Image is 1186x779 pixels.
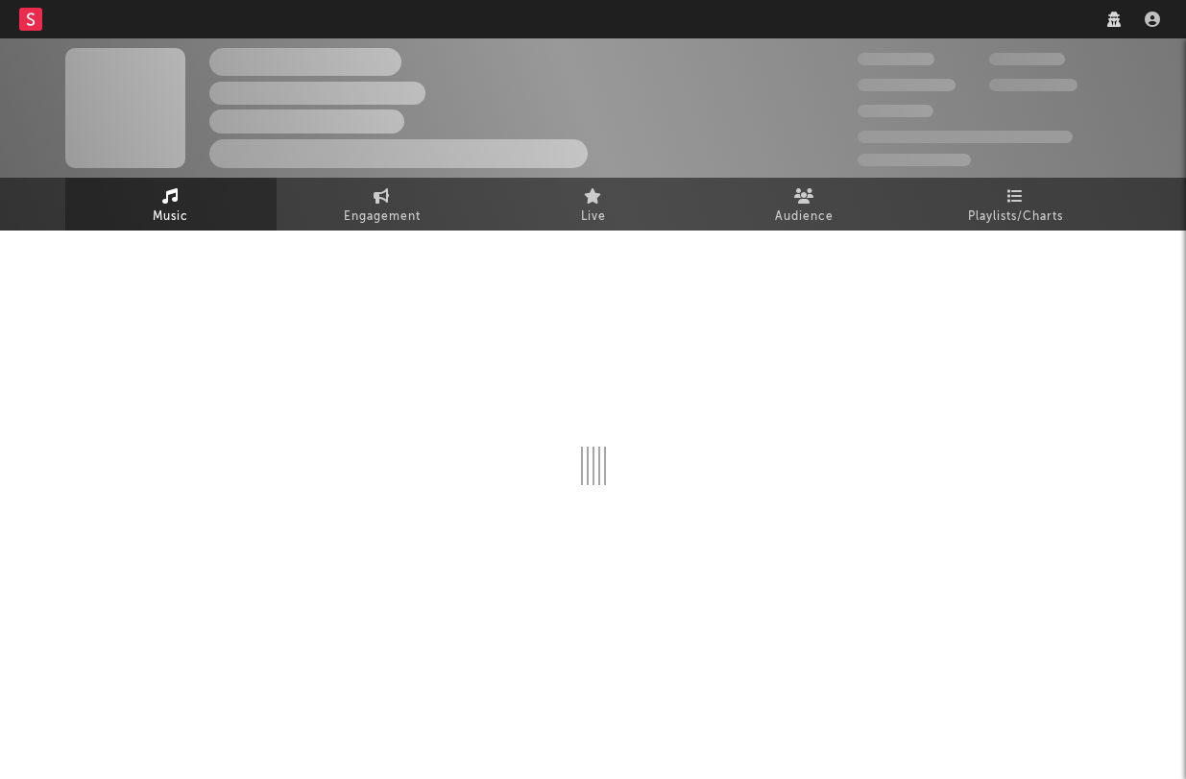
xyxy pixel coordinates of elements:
span: Live [581,206,606,229]
a: Playlists/Charts [910,178,1122,231]
span: Engagement [344,206,421,229]
span: Playlists/Charts [968,206,1063,229]
span: 50,000,000 Monthly Listeners [858,131,1073,143]
span: 100,000 [989,53,1065,65]
span: Audience [775,206,834,229]
span: 1,000,000 [989,79,1077,91]
span: Jump Score: 85.0 [858,154,971,166]
a: Audience [699,178,910,231]
span: 50,000,000 [858,79,956,91]
span: 100,000 [858,105,933,117]
span: Music [153,206,188,229]
a: Engagement [277,178,488,231]
a: Music [65,178,277,231]
a: Live [488,178,699,231]
span: 300,000 [858,53,934,65]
